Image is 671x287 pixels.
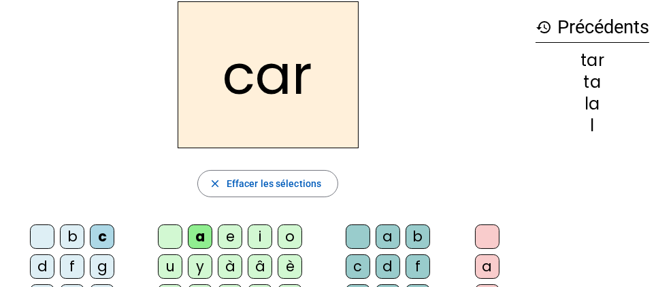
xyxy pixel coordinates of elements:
div: y [188,254,212,279]
div: a [376,224,400,249]
mat-icon: history [536,19,552,35]
div: è [278,254,302,279]
div: f [406,254,430,279]
div: a [188,224,212,249]
div: u [158,254,182,279]
div: g [90,254,114,279]
h2: car [178,1,359,148]
div: i [248,224,272,249]
div: f [60,254,84,279]
div: l [536,118,649,134]
div: d [30,254,54,279]
div: a [475,254,500,279]
button: Effacer les sélections [197,170,338,197]
span: Effacer les sélections [227,175,321,192]
mat-icon: close [209,178,221,190]
div: c [90,224,114,249]
div: d [376,254,400,279]
div: à [218,254,242,279]
div: b [406,224,430,249]
div: o [278,224,302,249]
div: tar [536,52,649,69]
div: ta [536,74,649,90]
div: â [248,254,272,279]
div: b [60,224,84,249]
div: la [536,96,649,112]
div: c [346,254,370,279]
h3: Précédents [536,12,649,43]
div: e [218,224,242,249]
